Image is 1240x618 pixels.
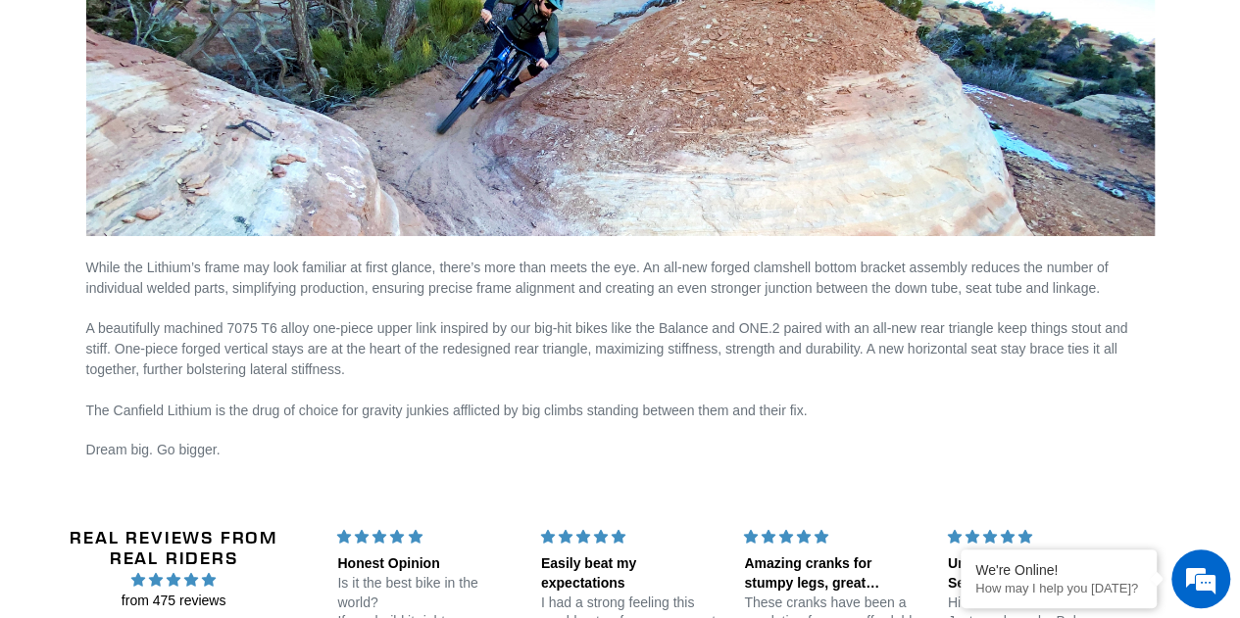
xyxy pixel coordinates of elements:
[744,527,923,547] div: 5 stars
[86,260,1109,296] span: While the Lithium’s frame may look familiar at first glance, there’s more than meets the eye. An ...
[22,108,51,137] div: Navigation go back
[10,410,373,479] textarea: Type your message and hit 'Enter'
[975,581,1142,595] p: How may I help you today?
[114,184,271,382] span: We're online!
[744,554,923,593] div: Amazing cranks for stumpy legs, great customer service too
[948,554,1127,593] div: Unbelievable Customer Service
[131,110,359,135] div: Chat with us now
[62,527,285,569] h2: Real Reviews from Real Riders
[337,554,517,574] div: Honest Opinion
[86,403,808,418] span: The Canfield Lithium is the drug of choice for gravity junkies afflicted by big climbs standing b...
[948,527,1127,547] div: 5 stars
[86,442,221,457] span: Dream big. Go bigger.
[975,562,1142,578] div: We're Online!
[337,527,517,547] div: 5 stars
[541,554,720,593] div: Easily beat my expectations
[541,527,720,547] div: 5 stars
[322,10,369,57] div: Minimize live chat window
[63,98,112,147] img: d_696896380_company_1647369064580_696896380
[62,591,285,611] span: from 475 reviews
[62,569,285,591] span: 4.96 stars
[86,320,1128,377] span: A beautifully machined 7075 T6 alloy one-piece upper link inspired by our big-hit bikes like the ...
